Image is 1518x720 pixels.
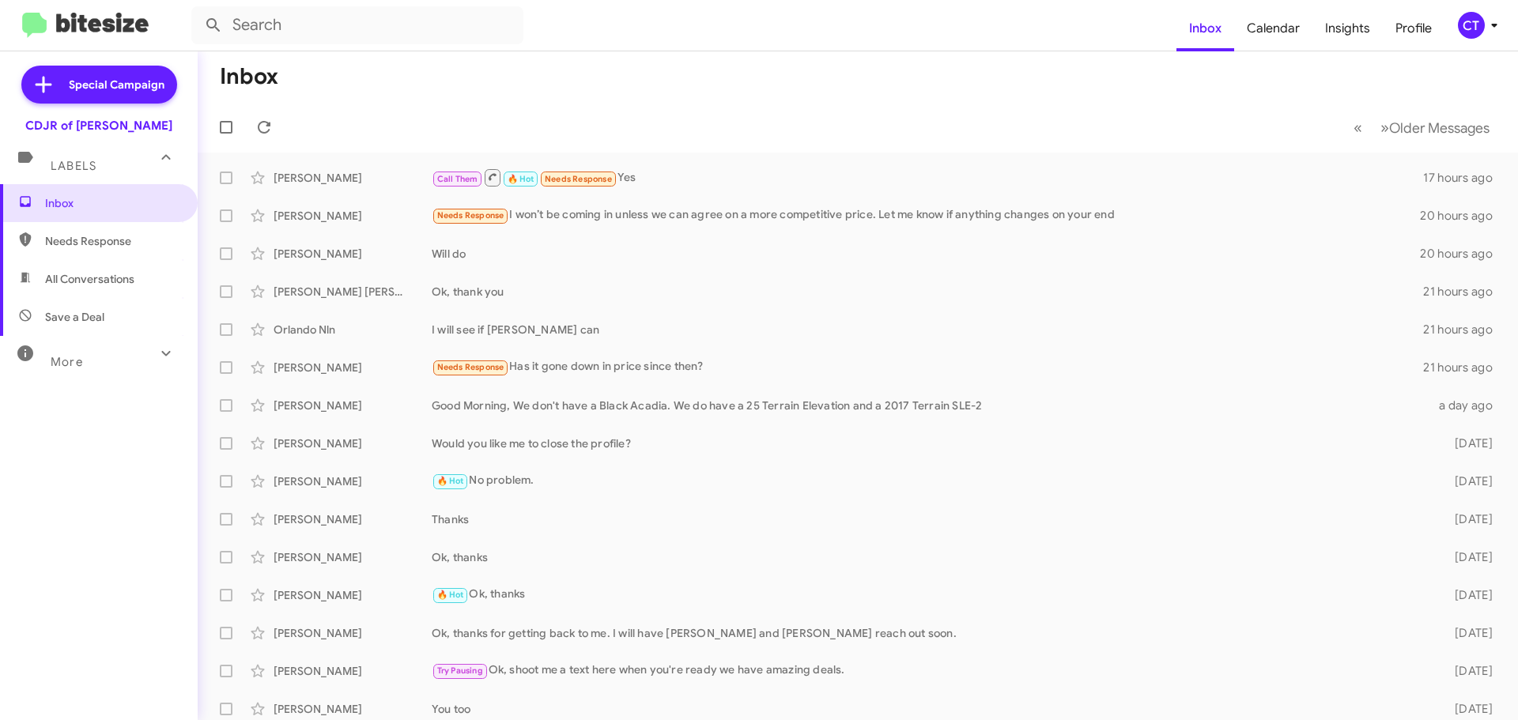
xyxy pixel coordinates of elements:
[1429,625,1505,641] div: [DATE]
[437,665,483,676] span: Try Pausing
[1429,549,1505,565] div: [DATE]
[274,170,432,186] div: [PERSON_NAME]
[274,549,432,565] div: [PERSON_NAME]
[432,701,1429,717] div: You too
[274,663,432,679] div: [PERSON_NAME]
[1423,284,1505,300] div: 21 hours ago
[545,174,612,184] span: Needs Response
[432,662,1429,680] div: Ok, shoot me a text here when you're ready we have amazing deals.
[432,472,1429,490] div: No problem.
[191,6,523,44] input: Search
[1423,322,1505,337] div: 21 hours ago
[437,476,464,486] span: 🔥 Hot
[1429,587,1505,603] div: [DATE]
[432,435,1429,451] div: Would you like me to close the profile?
[1354,118,1362,138] span: «
[274,625,432,641] div: [PERSON_NAME]
[274,701,432,717] div: [PERSON_NAME]
[274,208,432,224] div: [PERSON_NAME]
[1234,6,1312,51] a: Calendar
[1176,6,1234,51] a: Inbox
[51,159,96,173] span: Labels
[432,625,1429,641] div: Ok, thanks for getting back to me. I will have [PERSON_NAME] and [PERSON_NAME] reach out soon.
[274,360,432,375] div: [PERSON_NAME]
[1429,511,1505,527] div: [DATE]
[45,309,104,325] span: Save a Deal
[432,206,1420,224] div: I won’t be coming in unless we can agree on a more competitive price. Let me know if anything cha...
[432,358,1423,376] div: Has it gone down in price since then?
[437,174,478,184] span: Call Them
[1429,473,1505,489] div: [DATE]
[51,355,83,369] span: More
[1429,701,1505,717] div: [DATE]
[1429,663,1505,679] div: [DATE]
[274,511,432,527] div: [PERSON_NAME]
[45,195,179,211] span: Inbox
[1380,118,1389,138] span: »
[1344,111,1372,144] button: Previous
[1345,111,1499,144] nav: Page navigation example
[1429,398,1505,413] div: a day ago
[274,322,432,337] div: Orlando Nln
[274,435,432,451] div: [PERSON_NAME]
[432,511,1429,527] div: Thanks
[432,246,1420,262] div: Will do
[1383,6,1444,51] a: Profile
[432,398,1429,413] div: Good Morning, We don't have a Black Acadia. We do have a 25 Terrain Elevation and a 2017 Terrain ...
[1458,12,1485,39] div: CT
[432,586,1429,604] div: Ok, thanks
[274,587,432,603] div: [PERSON_NAME]
[1371,111,1499,144] button: Next
[437,210,504,221] span: Needs Response
[432,322,1423,337] div: I will see if [PERSON_NAME] can
[220,64,278,89] h1: Inbox
[45,271,134,287] span: All Conversations
[69,77,164,92] span: Special Campaign
[437,362,504,372] span: Needs Response
[21,66,177,104] a: Special Campaign
[1429,435,1505,451] div: [DATE]
[25,118,172,134] div: CDJR of [PERSON_NAME]
[437,590,464,600] span: 🔥 Hot
[1389,119,1490,137] span: Older Messages
[274,398,432,413] div: [PERSON_NAME]
[274,246,432,262] div: [PERSON_NAME]
[45,233,179,249] span: Needs Response
[1444,12,1501,39] button: CT
[274,284,432,300] div: [PERSON_NAME] [PERSON_NAME]
[1423,360,1505,375] div: 21 hours ago
[1423,170,1505,186] div: 17 hours ago
[432,168,1423,187] div: Yes
[274,473,432,489] div: [PERSON_NAME]
[432,549,1429,565] div: Ok, thanks
[1420,246,1505,262] div: 20 hours ago
[508,174,534,184] span: 🔥 Hot
[1420,208,1505,224] div: 20 hours ago
[1312,6,1383,51] a: Insights
[432,284,1423,300] div: Ok, thank you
